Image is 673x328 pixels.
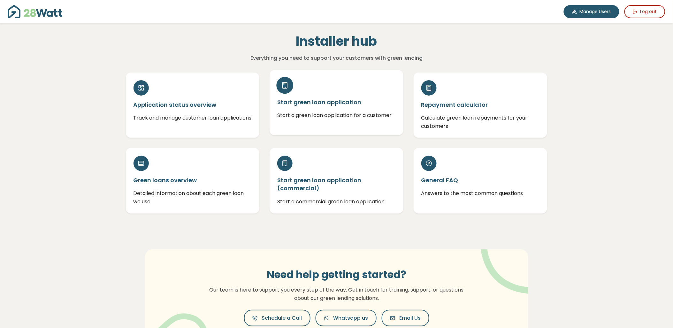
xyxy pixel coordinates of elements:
[198,34,475,49] h1: Installer hub
[134,189,252,206] p: Detailed information about each green loan we use
[421,189,540,198] p: Answers to the most common questions
[464,232,547,294] img: vector
[198,54,475,62] p: Everything you need to support your customers with green lending
[624,5,665,18] button: Log out
[316,310,377,326] button: Whatsapp us
[134,101,252,109] h5: Application status overview
[206,269,468,281] h3: Need help getting started?
[400,314,421,322] span: Email Us
[421,101,540,109] h5: Repayment calculator
[564,5,619,18] a: Manage Users
[244,310,310,326] button: Schedule a Call
[134,176,252,184] h5: Green loans overview
[277,111,396,120] p: Start a green loan application for a customer
[277,176,396,192] h5: Start green loan application (commercial)
[8,5,62,18] img: 28Watt
[206,286,468,302] p: Our team is here to support you every step of the way. Get in touch for training, support, or que...
[421,176,540,184] h5: General FAQ
[333,314,368,322] span: Whatsapp us
[421,114,540,130] p: Calculate green loan repayments for your customers
[382,310,429,326] button: Email Us
[262,314,302,322] span: Schedule a Call
[277,198,396,206] p: Start a commercial green loan application
[134,114,252,122] p: Track and manage customer loan applications
[277,98,396,106] h5: Start green loan application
